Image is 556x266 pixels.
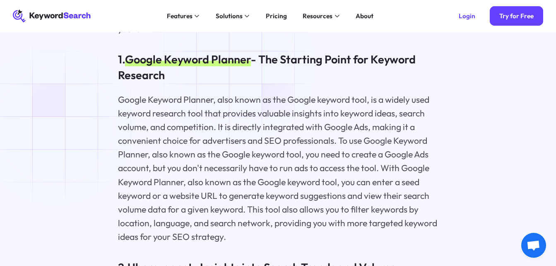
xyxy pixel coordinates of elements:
div: Pricing [266,11,287,21]
a: Pricing [261,10,291,22]
div: Features [167,11,193,21]
a: Try for Free [490,6,543,25]
a: About [351,10,378,22]
a: Login [449,6,485,25]
a: Google Keyword Planner [125,52,251,66]
div: Login [459,12,475,20]
div: Open chat [521,233,546,258]
div: Solutions [216,11,243,21]
div: About [356,11,373,21]
h3: 1. - The Starting Point for Keyword Research [118,52,438,83]
div: Resources [303,11,332,21]
p: Google Keyword Planner, also known as the Google keyword tool, is a widely used keyword research ... [118,93,438,244]
div: Try for Free [499,12,534,20]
